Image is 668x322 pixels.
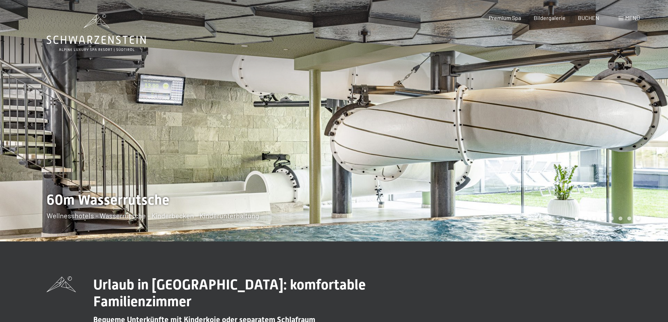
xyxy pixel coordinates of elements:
div: Carousel Page 2 [583,217,587,220]
a: BUCHEN [578,14,599,21]
span: Urlaub in [GEOGRAPHIC_DATA]: komfortable Familienzimmer [93,276,366,310]
div: Carousel Page 6 [619,217,622,220]
a: Bildergalerie [534,14,566,21]
div: Carousel Page 4 [601,217,605,220]
div: Carousel Page 3 [592,217,596,220]
div: Carousel Page 7 [627,217,631,220]
div: Carousel Page 8 [636,217,640,220]
a: Premium Spa [489,14,521,21]
span: Menü [625,14,640,21]
div: Carousel Page 5 [610,217,614,220]
div: Carousel Pagination [572,217,640,220]
div: Carousel Page 1 (Current Slide) [575,217,579,220]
